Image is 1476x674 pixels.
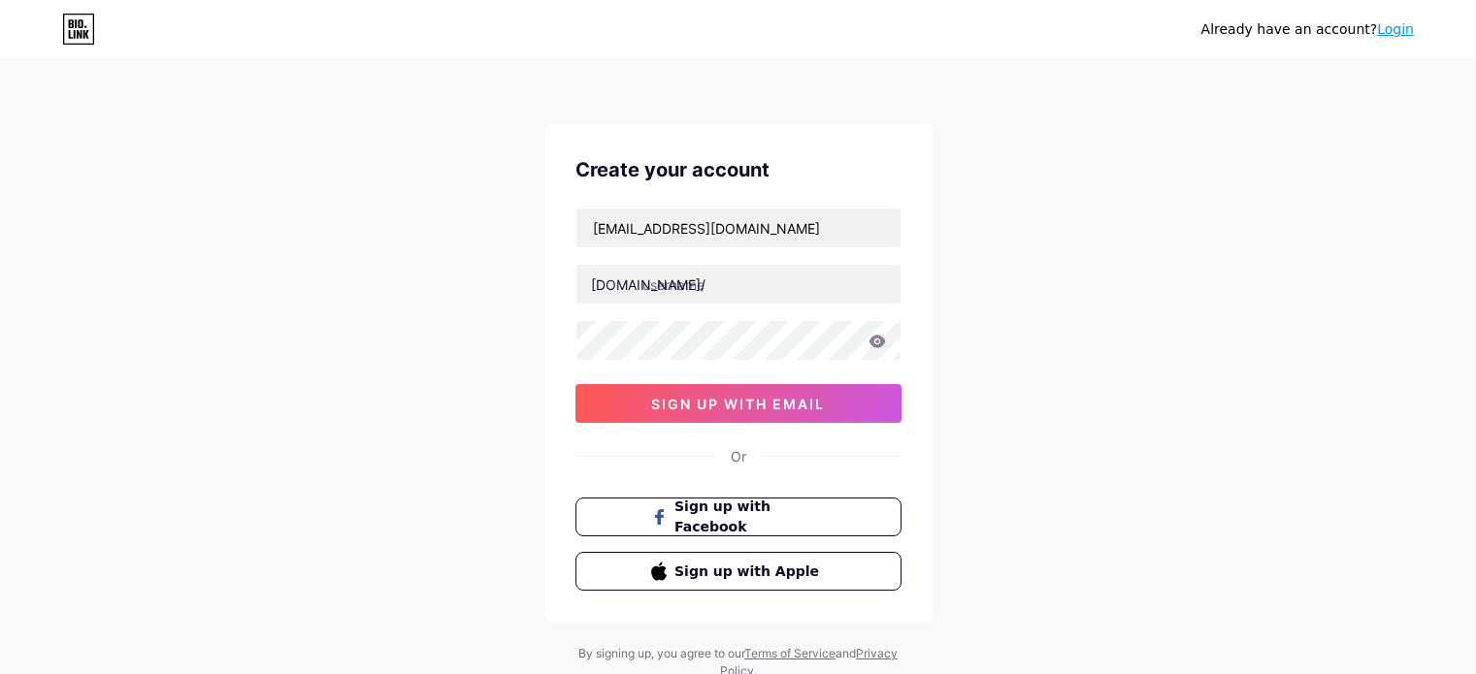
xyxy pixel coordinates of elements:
[576,209,901,247] input: Email
[575,384,902,423] button: sign up with email
[575,497,902,536] button: Sign up with Facebook
[674,562,825,582] span: Sign up with Apple
[731,446,746,466] div: Or
[591,274,705,295] div: [DOMAIN_NAME]/
[1201,19,1414,40] div: Already have an account?
[674,497,825,537] span: Sign up with Facebook
[651,396,825,412] span: sign up with email
[575,155,902,184] div: Create your account
[1377,21,1414,37] a: Login
[744,646,836,660] a: Terms of Service
[575,552,902,591] button: Sign up with Apple
[576,265,901,304] input: username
